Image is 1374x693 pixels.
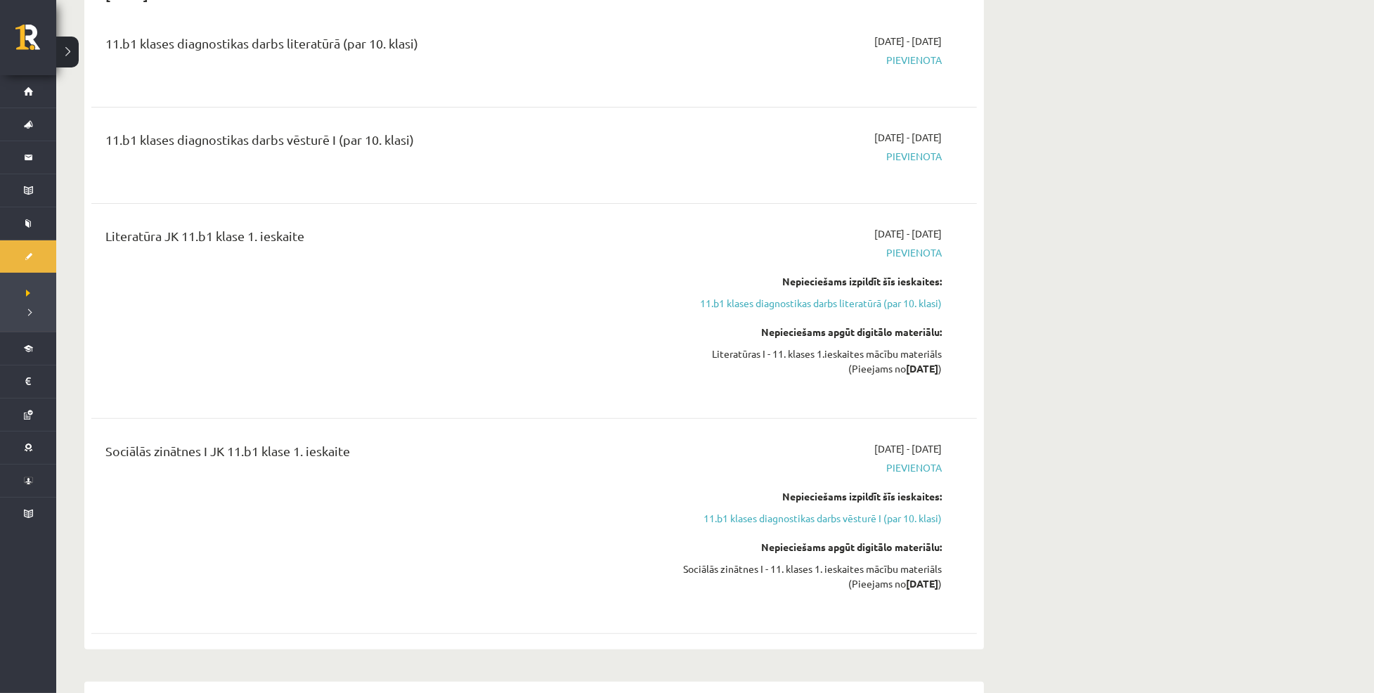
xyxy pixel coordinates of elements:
div: 11.b1 klases diagnostikas darbs vēsturē I (par 10. klasi) [105,130,656,156]
span: [DATE] - [DATE] [874,34,942,48]
span: [DATE] - [DATE] [874,226,942,241]
span: Pievienota [677,53,942,67]
div: Literatūra JK 11.b1 klase 1. ieskaite [105,226,656,252]
span: [DATE] - [DATE] [874,441,942,456]
div: Literatūras I - 11. klases 1.ieskaites mācību materiāls (Pieejams no ) [677,346,942,376]
span: Pievienota [677,245,942,260]
span: Pievienota [677,149,942,164]
span: Pievienota [677,460,942,475]
div: Nepieciešams apgūt digitālo materiālu: [677,540,942,555]
a: 11.b1 klases diagnostikas darbs literatūrā (par 10. klasi) [677,296,942,311]
div: Nepieciešams izpildīt šīs ieskaites: [677,274,942,289]
div: Sociālās zinātnes I - 11. klases 1. ieskaites mācību materiāls (Pieejams no ) [677,562,942,591]
strong: [DATE] [906,577,938,590]
a: Rīgas 1. Tālmācības vidusskola [15,25,56,60]
span: [DATE] - [DATE] [874,130,942,145]
div: Sociālās zinātnes I JK 11.b1 klase 1. ieskaite [105,441,656,467]
div: Nepieciešams apgūt digitālo materiālu: [677,325,942,339]
strong: [DATE] [906,362,938,375]
a: 11.b1 klases diagnostikas darbs vēsturē I (par 10. klasi) [677,511,942,526]
div: Nepieciešams izpildīt šīs ieskaites: [677,489,942,504]
div: 11.b1 klases diagnostikas darbs literatūrā (par 10. klasi) [105,34,656,60]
